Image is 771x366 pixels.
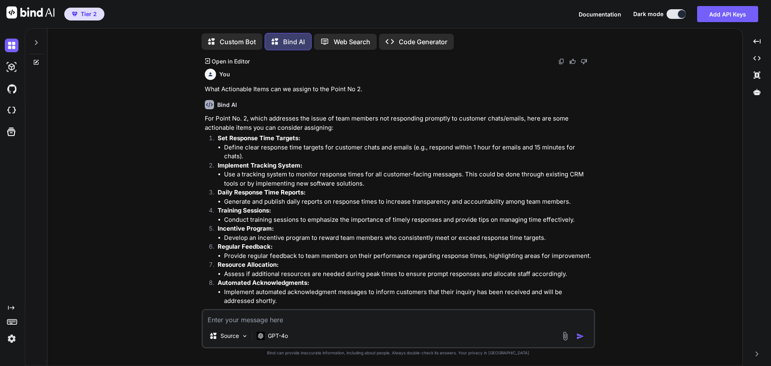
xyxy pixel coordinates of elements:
p: Web Search [334,37,370,47]
p: Open in Editor [212,57,250,65]
button: Add API Keys [697,6,758,22]
li: Use a tracking system to monitor response times for all customer-facing messages. This could be d... [224,170,594,188]
img: darkAi-studio [5,60,18,74]
img: cloudideIcon [5,104,18,117]
strong: Automated Acknowledgments: [218,279,309,286]
img: dislike [581,58,587,65]
p: Custom Bot [220,37,256,47]
strong: Implement Tracking System: [218,162,302,169]
img: GPT-4o [257,332,265,339]
strong: Daily Response Time Reports: [218,188,306,196]
li: Develop an incentive program to reward team members who consistently meet or exceed response time... [224,233,594,243]
p: For Point No. 2, which addresses the issue of team members not responding promptly to customer ch... [205,114,594,132]
p: Code Generator [399,37,447,47]
strong: Training Sessions: [218,207,271,214]
p: Source [220,332,239,340]
li: Conduct training sessions to emphasize the importance of timely responses and provide tips on man... [224,215,594,225]
strong: Incentive Program: [218,225,274,232]
span: Tier 2 [81,10,97,18]
img: like [569,58,576,65]
p: What Actionable Items can we assign to the Point No 2. [205,85,594,94]
span: Dark mode [633,10,663,18]
img: premium [72,12,78,16]
p: Bind AI [283,37,305,47]
img: darkChat [5,39,18,52]
img: copy [558,58,565,65]
li: Define clear response time targets for customer chats and emails (e.g., respond within 1 hour for... [224,143,594,161]
h6: Bind AI [217,101,237,109]
li: Implement automated acknowledgment messages to inform customers that their inquiry has been recei... [224,288,594,306]
li: Assess if additional resources are needed during peak times to ensure prompt responses and alloca... [224,270,594,279]
p: GPT-4o [268,332,288,340]
img: icon [576,332,584,340]
img: attachment [561,331,570,341]
img: settings [5,332,18,346]
li: Provide regular feedback to team members on their performance regarding response times, highlight... [224,251,594,261]
strong: Resource Allocation: [218,261,279,268]
button: premiumTier 2 [64,8,104,20]
button: Documentation [579,10,621,18]
li: Generate and publish daily reports on response times to increase transparency and accountability ... [224,197,594,207]
img: Bind AI [6,6,55,18]
span: Documentation [579,11,621,18]
strong: Set Response Time Targets: [218,134,300,142]
img: Pick Models [241,333,248,339]
p: Bind can provide inaccurate information, including about people. Always double-check its answers.... [202,350,595,356]
strong: Regular Feedback: [218,243,273,250]
img: githubDark [5,82,18,96]
h6: You [219,70,230,78]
